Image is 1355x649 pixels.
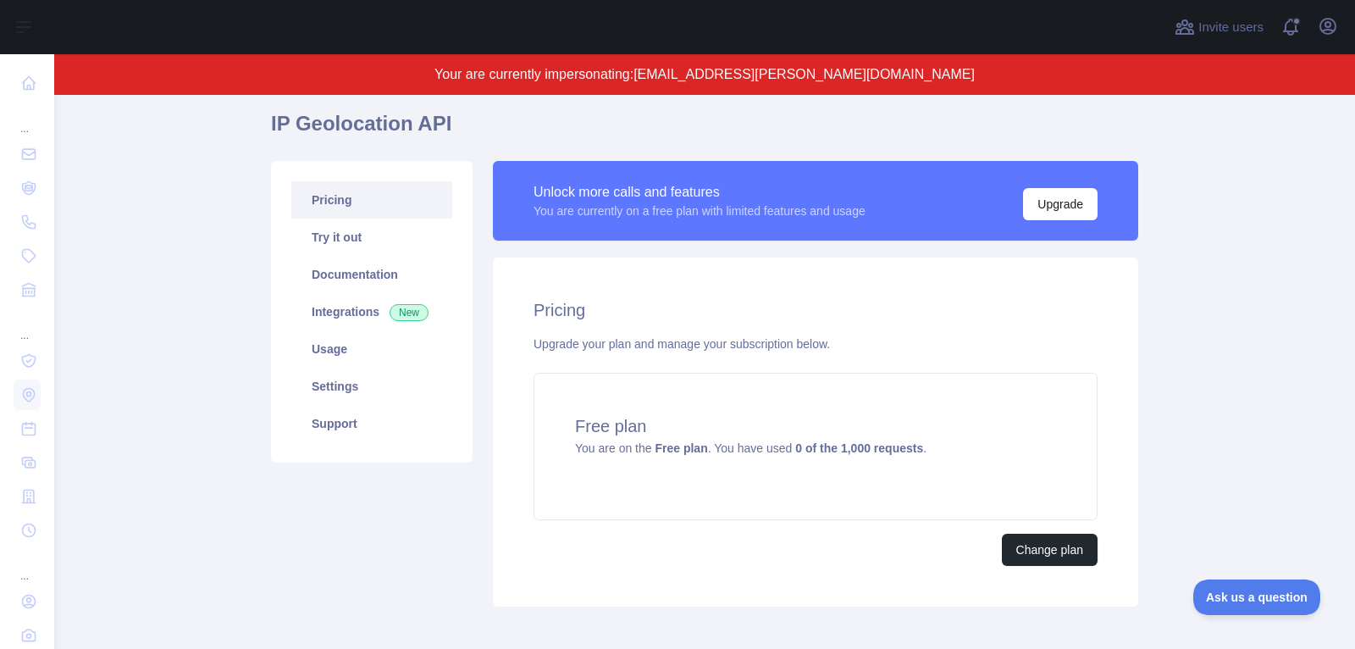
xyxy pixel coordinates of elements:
div: ... [14,308,41,342]
span: New [390,304,429,321]
button: Change plan [1002,534,1098,566]
div: Upgrade your plan and manage your subscription below. [534,336,1098,352]
iframe: Toggle Customer Support [1193,580,1321,615]
span: Your are currently impersonating: [434,67,633,81]
strong: 0 of the 1,000 requests [795,441,923,455]
h2: Pricing [534,298,1098,322]
div: ... [14,549,41,583]
button: Upgrade [1023,188,1098,220]
a: Try it out [291,219,452,256]
h1: IP Geolocation API [271,110,1138,151]
h4: Free plan [575,414,1056,438]
a: Documentation [291,256,452,293]
span: Invite users [1198,18,1264,37]
div: ... [14,102,41,136]
a: Pricing [291,181,452,219]
div: Unlock more calls and features [534,182,866,202]
strong: Free plan [655,441,707,455]
a: Usage [291,330,452,368]
a: Support [291,405,452,442]
div: You are currently on a free plan with limited features and usage [534,202,866,219]
a: Integrations New [291,293,452,330]
span: [EMAIL_ADDRESS][PERSON_NAME][DOMAIN_NAME] [633,67,975,81]
a: Settings [291,368,452,405]
span: You are on the . You have used . [575,441,926,455]
button: Invite users [1171,14,1267,41]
